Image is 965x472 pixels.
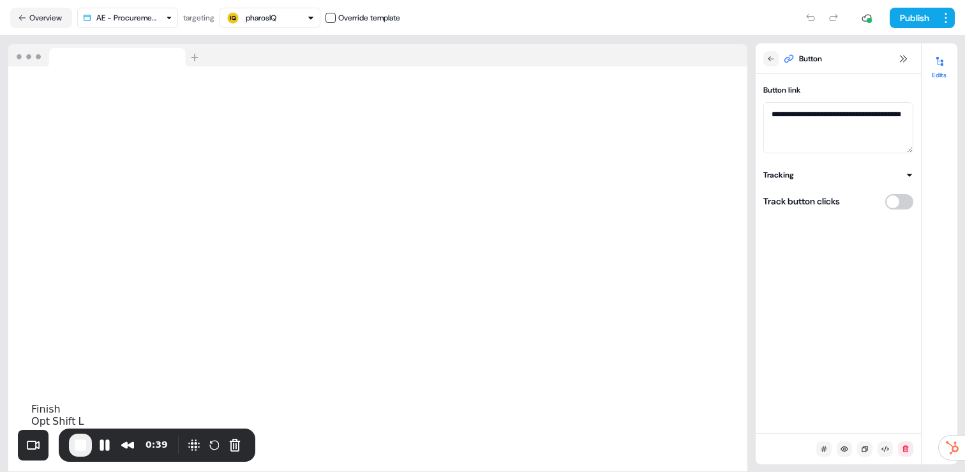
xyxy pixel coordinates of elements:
div: targeting [183,11,214,24]
div: Override template [338,11,400,24]
button: Publish [890,8,937,28]
label: Button link [763,85,800,95]
div: pharosIQ [246,11,276,24]
span: Button [799,52,822,65]
button: pharosIQ [220,8,320,28]
div: Tracking [763,169,794,181]
button: Overview [10,8,72,28]
button: Tracking [763,169,913,181]
label: Track button clicks [763,195,840,208]
img: Browser topbar [8,44,204,67]
button: Edits [922,51,957,79]
div: AE - Procurement Hub [96,11,161,24]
